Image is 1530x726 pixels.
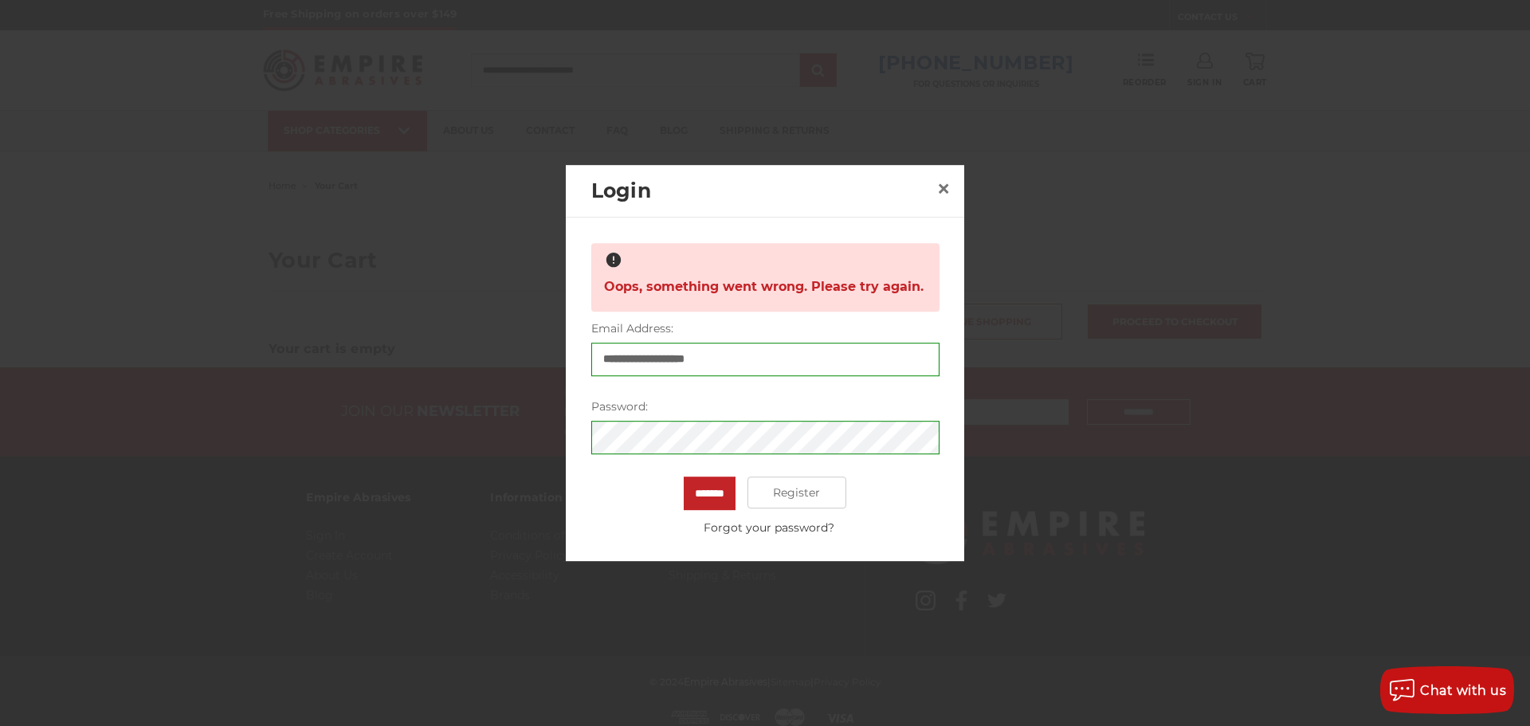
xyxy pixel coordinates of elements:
a: Register [747,477,847,508]
span: × [936,173,951,204]
h2: Login [591,176,931,206]
label: Email Address: [591,320,940,337]
a: Forgot your password? [599,520,939,536]
span: Chat with us [1420,683,1506,698]
a: Close [931,176,956,202]
button: Chat with us [1380,666,1514,714]
span: Oops, something went wrong. Please try again. [604,272,924,303]
label: Password: [591,398,940,415]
